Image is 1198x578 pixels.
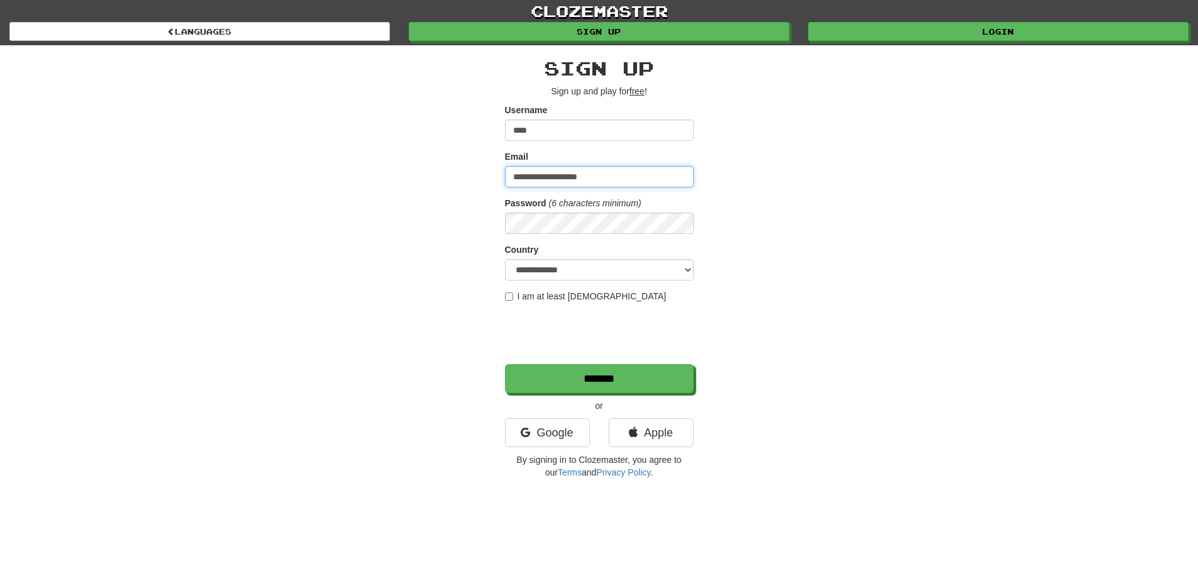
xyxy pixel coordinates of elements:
iframe: reCAPTCHA [505,309,696,358]
a: Terms [558,467,582,477]
a: Languages [9,22,390,41]
label: I am at least [DEMOGRAPHIC_DATA] [505,290,667,303]
input: I am at least [DEMOGRAPHIC_DATA] [505,292,513,301]
h2: Sign up [505,58,694,79]
p: Sign up and play for ! [505,85,694,97]
label: Country [505,243,539,256]
em: (6 characters minimum) [549,198,641,208]
u: free [630,86,645,96]
p: By signing in to Clozemaster, you agree to our and . [505,453,694,479]
a: Sign up [409,22,789,41]
a: Login [808,22,1189,41]
a: Privacy Policy [596,467,650,477]
label: Password [505,197,546,209]
a: Apple [609,418,694,447]
p: or [505,399,694,412]
a: Google [505,418,590,447]
label: Email [505,150,528,163]
label: Username [505,104,548,116]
